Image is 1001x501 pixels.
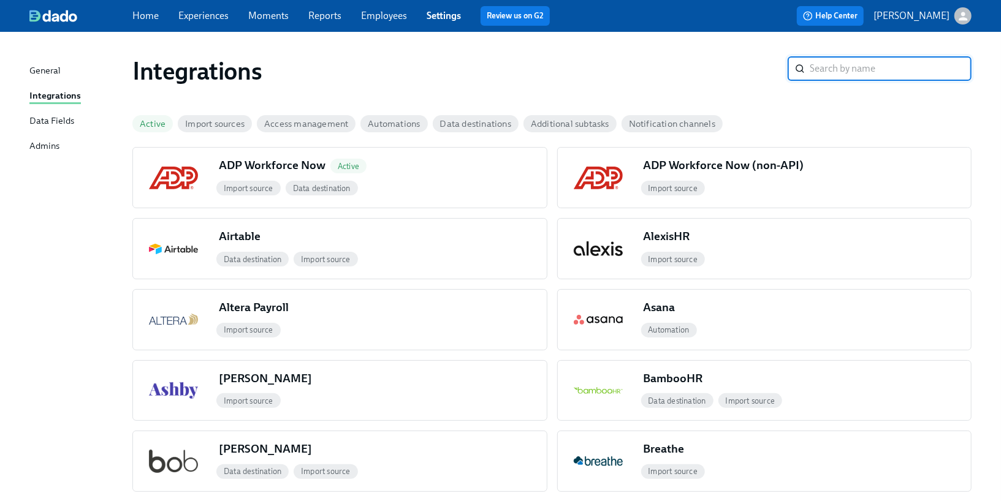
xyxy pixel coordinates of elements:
div: AlexisHR [644,228,700,244]
div: ADP Workforce Now [219,157,371,173]
div: Admins [29,139,59,154]
a: Settings [427,10,461,21]
button: AsanaAsanaAutomation [557,289,972,350]
img: BambooHR [574,387,623,394]
span: Additional subtasks [523,119,617,129]
a: General [29,64,123,79]
img: Breathe [574,456,623,466]
a: Integrations [29,89,123,104]
img: Asana [574,315,623,325]
a: dado [29,10,132,22]
span: Automation [641,325,697,334]
button: BreatheBreatheImport source [557,431,972,492]
span: Help Center [803,10,858,22]
img: dado [29,10,77,22]
span: Automations [360,119,427,129]
span: Data destinations [433,119,519,129]
span: Import source [718,396,783,405]
div: BambooHR [644,371,713,386]
a: Experiences [178,10,229,21]
p: [PERSON_NAME] [873,9,950,23]
a: Data Fields [29,114,123,129]
button: AlexisHRAlexisHRImport source [557,218,972,279]
span: Import source [216,184,281,193]
button: Altera PayrollAltera PayrollImport source [132,289,547,350]
span: Import source [216,325,281,334]
span: Notification channels [622,119,723,129]
span: Import source [641,255,706,264]
button: ADP Workforce Now (non-API)ADP Workforce Now (non-API)Import source [557,147,972,208]
img: ADP Workforce Now [149,167,198,189]
span: Import sources [178,119,252,129]
span: Import source [216,396,281,405]
img: ADP Workforce Now (non-API) [574,167,623,189]
div: General [29,64,61,79]
img: Altera Payroll [149,314,198,325]
button: [PERSON_NAME] [873,7,972,24]
span: Active [330,162,367,171]
div: Data Fields [29,114,74,129]
img: bob [149,450,198,473]
button: bob[PERSON_NAME]Data destinationImport source [132,431,547,492]
button: Help Center [797,6,864,26]
button: ADP Workforce NowADP Workforce NowActiveImport sourceData destination [132,147,547,208]
div: [PERSON_NAME] [219,371,322,386]
span: Data destination [286,184,358,193]
span: Import source [294,255,358,264]
a: Moments [248,10,289,21]
div: Airtable [219,228,270,244]
div: [PERSON_NAME] [219,441,322,457]
span: Active [132,119,173,129]
button: Review us on G2 [481,6,550,26]
span: Import source [294,467,358,476]
img: AlexisHR [574,241,623,256]
span: Data destination [641,396,714,405]
span: Import source [641,467,706,476]
div: Asana [644,299,685,315]
div: Breathe [644,441,695,457]
a: Reports [308,10,341,21]
input: Search by name [810,56,972,81]
span: Import source [641,184,706,193]
span: Access management [257,119,356,129]
a: Admins [29,139,123,154]
span: Data destination [216,255,289,264]
a: Home [132,10,159,21]
h1: Integrations [132,56,788,86]
button: AirtableAirtableData destinationImport source [132,218,547,279]
button: Ashby[PERSON_NAME]Import source [132,360,547,421]
div: ADP Workforce Now (non-API) [644,157,814,173]
span: Data destination [216,467,289,476]
img: Ashby [149,382,198,399]
div: Integrations [29,89,81,104]
a: Review us on G2 [487,10,544,22]
button: BambooHRBambooHRData destinationImport source [557,360,972,421]
div: Altera Payroll [219,299,299,315]
a: Employees [361,10,407,21]
img: Airtable [149,244,198,254]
